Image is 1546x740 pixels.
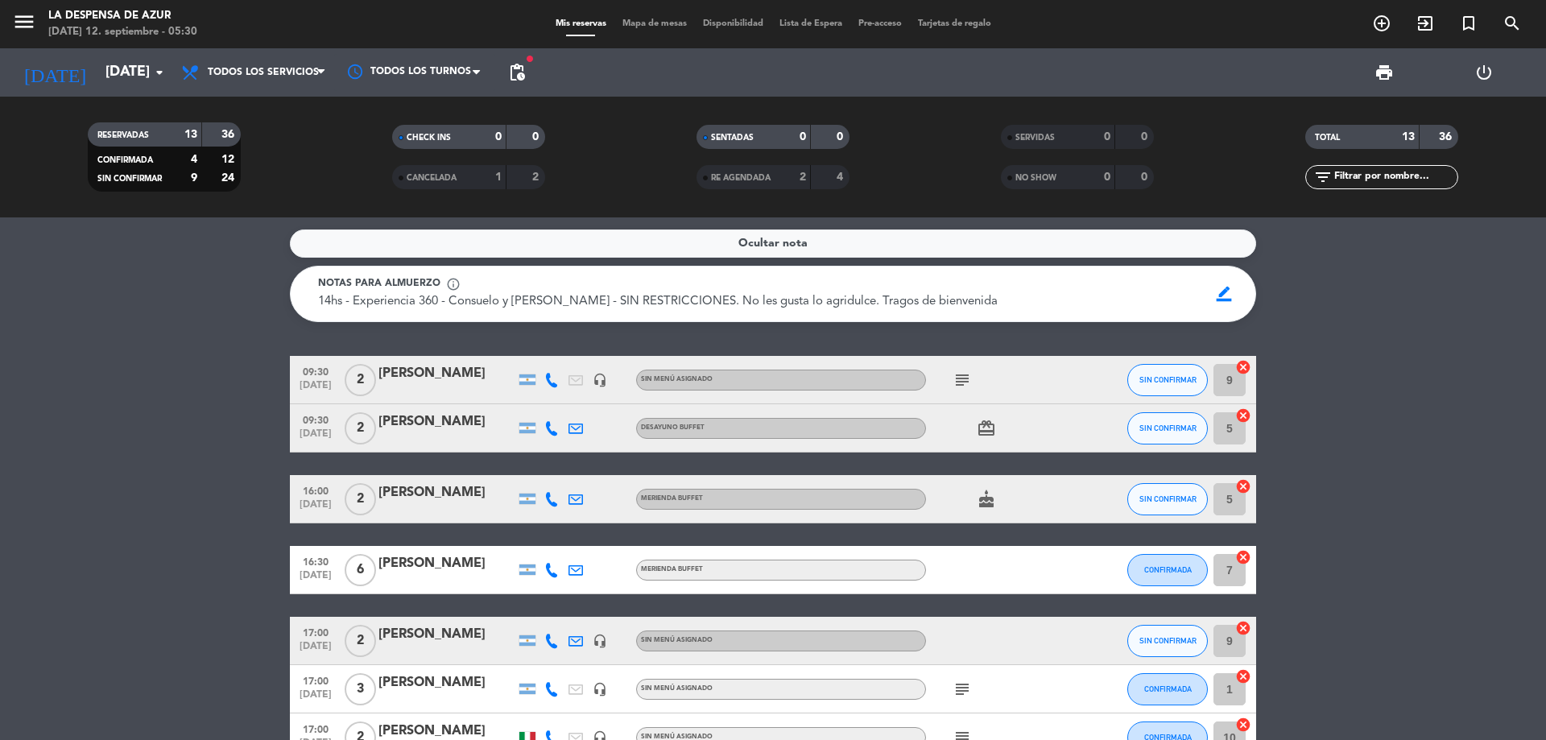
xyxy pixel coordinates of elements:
[378,624,515,645] div: [PERSON_NAME]
[837,172,846,183] strong: 4
[1372,14,1391,33] i: add_circle_outline
[593,682,607,697] i: headset_mic
[593,373,607,387] i: headset_mic
[641,566,703,573] span: Merienda Buffet
[221,129,238,140] strong: 36
[1139,424,1197,432] span: SIN CONFIRMAR
[641,376,713,382] span: Sin menú asignado
[1127,412,1208,444] button: SIN CONFIRMAR
[296,362,336,380] span: 09:30
[1127,483,1208,515] button: SIN CONFIRMAR
[1333,168,1457,186] input: Filtrar por nombre...
[1127,364,1208,396] button: SIN CONFIRMAR
[1235,549,1251,565] i: cancel
[208,67,319,78] span: Todos los servicios
[1235,620,1251,636] i: cancel
[191,154,197,165] strong: 4
[296,570,336,589] span: [DATE]
[593,634,607,648] i: headset_mic
[1104,131,1110,143] strong: 0
[525,54,535,64] span: fiber_manual_record
[910,19,999,28] span: Tarjetas de regalo
[1416,14,1435,33] i: exit_to_app
[495,172,502,183] strong: 1
[318,296,998,308] span: 14hs - Experiencia 360 - Consuelo y [PERSON_NAME] - SIN RESTRICCIONES. No les gusta lo agridulce....
[1209,279,1240,309] span: border_color
[641,637,713,643] span: Sin menú asignado
[1439,131,1455,143] strong: 36
[977,490,996,509] i: cake
[296,410,336,428] span: 09:30
[1474,63,1494,82] i: power_settings_new
[800,131,806,143] strong: 0
[641,734,713,740] span: Sin menú asignado
[1104,172,1110,183] strong: 0
[345,673,376,705] span: 3
[1127,554,1208,586] button: CONFIRMADA
[345,625,376,657] span: 2
[507,63,527,82] span: pending_actions
[378,553,515,574] div: [PERSON_NAME]
[695,19,771,28] span: Disponibilidad
[12,55,97,90] i: [DATE]
[221,172,238,184] strong: 24
[641,424,705,431] span: Desayuno Buffet
[771,19,850,28] span: Lista de Espera
[953,680,972,699] i: subject
[12,10,36,39] button: menu
[48,8,197,24] div: La Despensa de Azur
[641,495,703,502] span: Merienda Buffet
[837,131,846,143] strong: 0
[97,131,149,139] span: RESERVADAS
[12,10,36,34] i: menu
[407,174,457,182] span: CANCELADA
[1235,478,1251,494] i: cancel
[532,131,542,143] strong: 0
[296,428,336,447] span: [DATE]
[1015,134,1055,142] span: SERVIDAS
[1503,14,1522,33] i: search
[738,234,808,253] span: Ocultar nota
[378,672,515,693] div: [PERSON_NAME]
[1315,134,1340,142] span: TOTAL
[378,411,515,432] div: [PERSON_NAME]
[296,499,336,518] span: [DATE]
[1235,359,1251,375] i: cancel
[318,276,440,292] span: Notas para almuerzo
[548,19,614,28] span: Mis reservas
[1402,131,1415,143] strong: 13
[1235,668,1251,684] i: cancel
[614,19,695,28] span: Mapa de mesas
[48,24,197,40] div: [DATE] 12. septiembre - 05:30
[641,685,713,692] span: Sin menú asignado
[1235,407,1251,424] i: cancel
[446,277,461,291] span: info_outline
[345,412,376,444] span: 2
[1313,167,1333,187] i: filter_list
[1139,494,1197,503] span: SIN CONFIRMAR
[1139,636,1197,645] span: SIN CONFIRMAR
[495,131,502,143] strong: 0
[1144,565,1192,574] span: CONFIRMADA
[345,483,376,515] span: 2
[1374,63,1394,82] span: print
[407,134,451,142] span: CHECK INS
[1235,717,1251,733] i: cancel
[296,552,336,570] span: 16:30
[296,380,336,399] span: [DATE]
[953,370,972,390] i: subject
[184,129,197,140] strong: 13
[150,63,169,82] i: arrow_drop_down
[1459,14,1478,33] i: turned_in_not
[345,364,376,396] span: 2
[1141,172,1151,183] strong: 0
[1127,625,1208,657] button: SIN CONFIRMAR
[296,641,336,659] span: [DATE]
[296,689,336,708] span: [DATE]
[532,172,542,183] strong: 2
[1144,684,1192,693] span: CONFIRMADA
[296,481,336,499] span: 16:00
[378,482,515,503] div: [PERSON_NAME]
[378,363,515,384] div: [PERSON_NAME]
[1141,131,1151,143] strong: 0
